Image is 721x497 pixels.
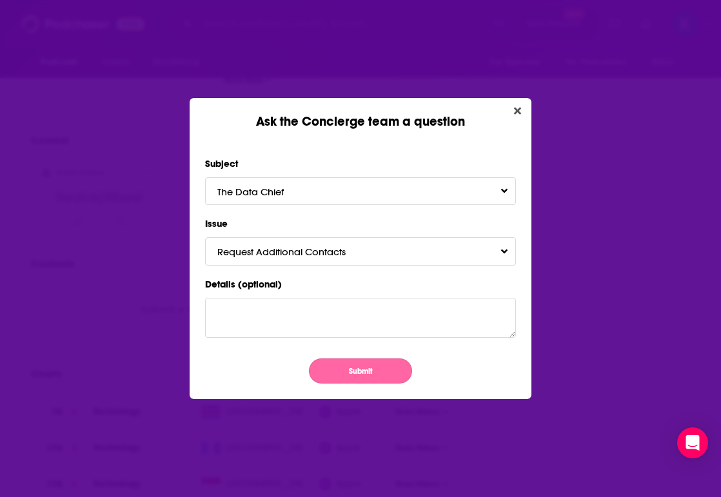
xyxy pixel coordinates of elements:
[217,186,310,198] span: The Data Chief
[205,215,516,232] label: Issue
[205,177,516,205] button: The Data ChiefToggle Pronoun Dropdown
[205,237,516,265] button: Request Additional ContactsToggle Pronoun Dropdown
[677,427,708,458] div: Open Intercom Messenger
[190,98,531,130] div: Ask the Concierge team a question
[509,103,526,119] button: Close
[309,358,412,384] button: Submit
[205,276,516,293] label: Details (optional)
[217,246,371,258] span: Request Additional Contacts
[205,155,516,172] label: Subject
